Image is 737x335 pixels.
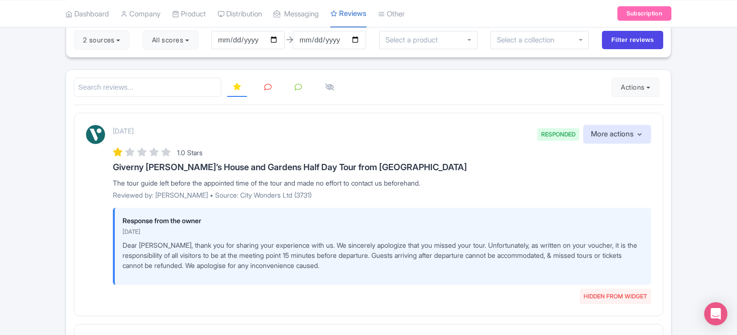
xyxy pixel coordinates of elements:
a: Other [378,0,405,27]
span: RESPONDED [537,128,579,141]
input: Filter reviews [602,31,663,49]
div: Open Intercom Messenger [704,302,727,325]
input: Search reviews... [74,78,221,97]
a: Subscription [617,6,671,21]
p: Reviewed by: [PERSON_NAME] • Source: City Wonders Ltd (3731) [113,190,651,200]
button: Actions [612,78,659,97]
a: Company [121,0,161,27]
span: HIDDEN FROM WIDGET [580,289,651,304]
a: Dashboard [66,0,109,27]
a: Messaging [273,0,319,27]
input: Select a product [385,36,443,44]
p: [DATE] [113,126,134,136]
a: Product [172,0,206,27]
button: More actions [583,125,651,144]
div: The tour guide left before the appointed time of the tour and made no effort to contact us before... [113,178,651,188]
input: Select a collection [497,36,561,44]
p: Response from the owner [123,215,643,226]
a: Distribution [218,0,262,27]
h3: Giverny [PERSON_NAME]’s House and Gardens Half Day Tour from [GEOGRAPHIC_DATA] [113,162,651,172]
img: Viator Logo [86,125,105,144]
p: Dear [PERSON_NAME], thank you for sharing your experience with us. We sincerely apologize that yo... [123,240,643,270]
button: All scores [143,30,198,50]
p: [DATE] [123,228,643,236]
span: 1.0 Stars [177,148,203,157]
button: 2 sources [74,30,129,50]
